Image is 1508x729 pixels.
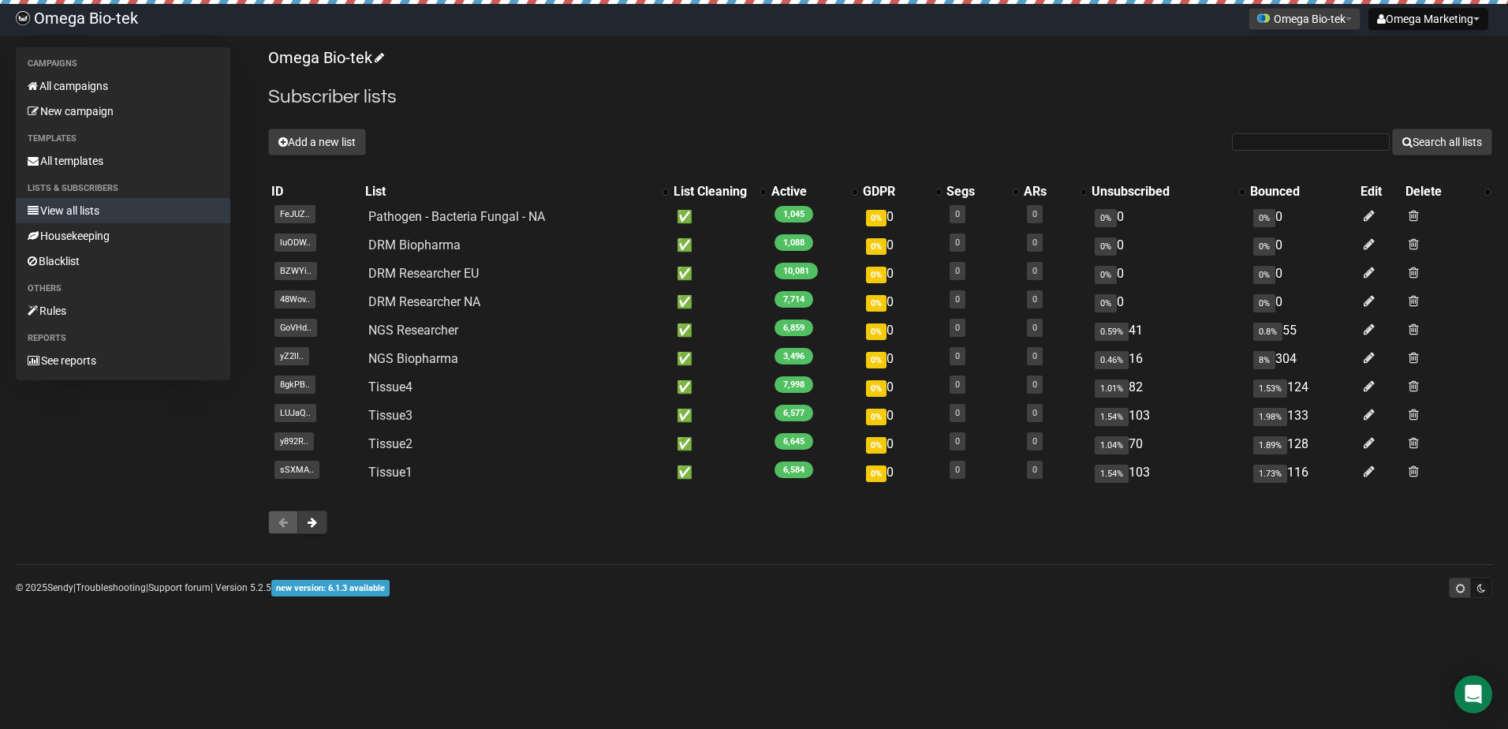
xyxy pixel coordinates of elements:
td: ✅ [670,430,768,458]
div: ID [271,184,359,200]
a: 0 [1032,294,1037,305]
td: ✅ [670,203,768,231]
td: 124 [1247,373,1357,402]
div: Edit [1361,184,1399,200]
div: Bounced [1250,184,1354,200]
a: All campaigns [16,73,230,99]
td: 0 [1247,231,1357,260]
span: 0.59% [1095,323,1129,341]
span: 0% [866,437,887,454]
a: 0 [955,379,960,390]
span: 8% [1253,351,1275,369]
a: new version: 6.1.3 available [271,582,390,593]
span: 0% [1253,294,1275,312]
td: 116 [1247,458,1357,487]
div: Segs [946,184,1005,200]
span: 3,496 [775,348,813,364]
li: Campaigns [16,54,230,73]
td: ✅ [670,316,768,345]
button: Add a new list [268,129,366,155]
td: 0 [860,203,943,231]
td: ✅ [670,402,768,430]
span: new version: 6.1.3 available [271,580,390,596]
span: 0% [1095,209,1117,227]
span: 0.46% [1095,351,1129,369]
a: NGS Biopharma [368,351,458,366]
span: 0% [866,295,887,312]
th: Segs: No sort applied, activate to apply an ascending sort [943,181,1021,203]
span: 1,088 [775,234,813,251]
span: 7,714 [775,291,813,308]
th: Delete: No sort applied, activate to apply an ascending sort [1402,181,1492,203]
div: List [365,184,655,200]
td: 0 [1247,260,1357,288]
span: BZWYi.. [274,262,317,280]
span: 0% [1253,266,1275,284]
td: 0 [1088,203,1247,231]
a: 0 [955,408,960,418]
th: List: No sort applied, activate to apply an ascending sort [362,181,670,203]
a: 0 [1032,465,1037,475]
a: Omega Bio-tek [268,48,382,67]
span: 0% [866,380,887,397]
div: Open Intercom Messenger [1454,675,1492,713]
button: Omega Marketing [1368,8,1488,30]
span: 1.54% [1095,408,1129,426]
button: Omega Bio-tek [1249,8,1361,30]
a: 0 [1032,436,1037,447]
th: Bounced: No sort applied, sorting is disabled [1247,181,1357,203]
div: List Cleaning [674,184,752,200]
span: 6,859 [775,320,813,336]
h2: Subscriber lists [268,83,1492,111]
div: Unsubscribed [1092,184,1231,200]
td: 0 [1088,231,1247,260]
td: 55 [1247,316,1357,345]
div: ARs [1024,184,1073,200]
span: yZ2lI.. [274,347,309,365]
li: Templates [16,129,230,148]
td: 70 [1088,430,1247,458]
td: 0 [1088,260,1247,288]
a: Troubleshooting [76,582,146,593]
span: 0% [866,409,887,425]
td: ✅ [670,231,768,260]
span: 6,577 [775,405,813,421]
span: 0% [866,210,887,226]
span: FeJUZ.. [274,205,315,223]
th: Active: No sort applied, activate to apply an ascending sort [768,181,860,203]
a: 0 [1032,266,1037,276]
a: 0 [1032,379,1037,390]
a: 0 [955,237,960,248]
a: 0 [955,465,960,475]
td: ✅ [670,288,768,316]
td: 0 [860,373,943,402]
span: 1,045 [775,206,813,222]
button: Search all lists [1392,129,1492,155]
span: 0% [1253,237,1275,256]
span: 1.53% [1253,379,1287,398]
a: DRM Researcher NA [368,294,480,309]
a: New campaign [16,99,230,124]
td: 16 [1088,345,1247,373]
span: 1.01% [1095,379,1129,398]
a: 0 [955,436,960,447]
td: 0 [860,458,943,487]
img: favicons [1257,12,1270,24]
span: 0% [1095,237,1117,256]
span: 10,081 [775,263,818,279]
td: 0 [860,288,943,316]
a: Blacklist [16,249,230,274]
td: ✅ [670,345,768,373]
span: 0% [1253,209,1275,227]
a: DRM Researcher EU [368,266,479,281]
span: 8gkPB.. [274,376,315,394]
a: 0 [955,351,960,361]
td: 0 [860,402,943,430]
p: © 2025 | | | Version 5.2.5 [16,579,390,596]
td: 0 [860,231,943,260]
span: 0% [866,267,887,283]
td: 0 [1247,288,1357,316]
a: 0 [955,209,960,219]
td: 0 [1247,203,1357,231]
td: ✅ [670,458,768,487]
